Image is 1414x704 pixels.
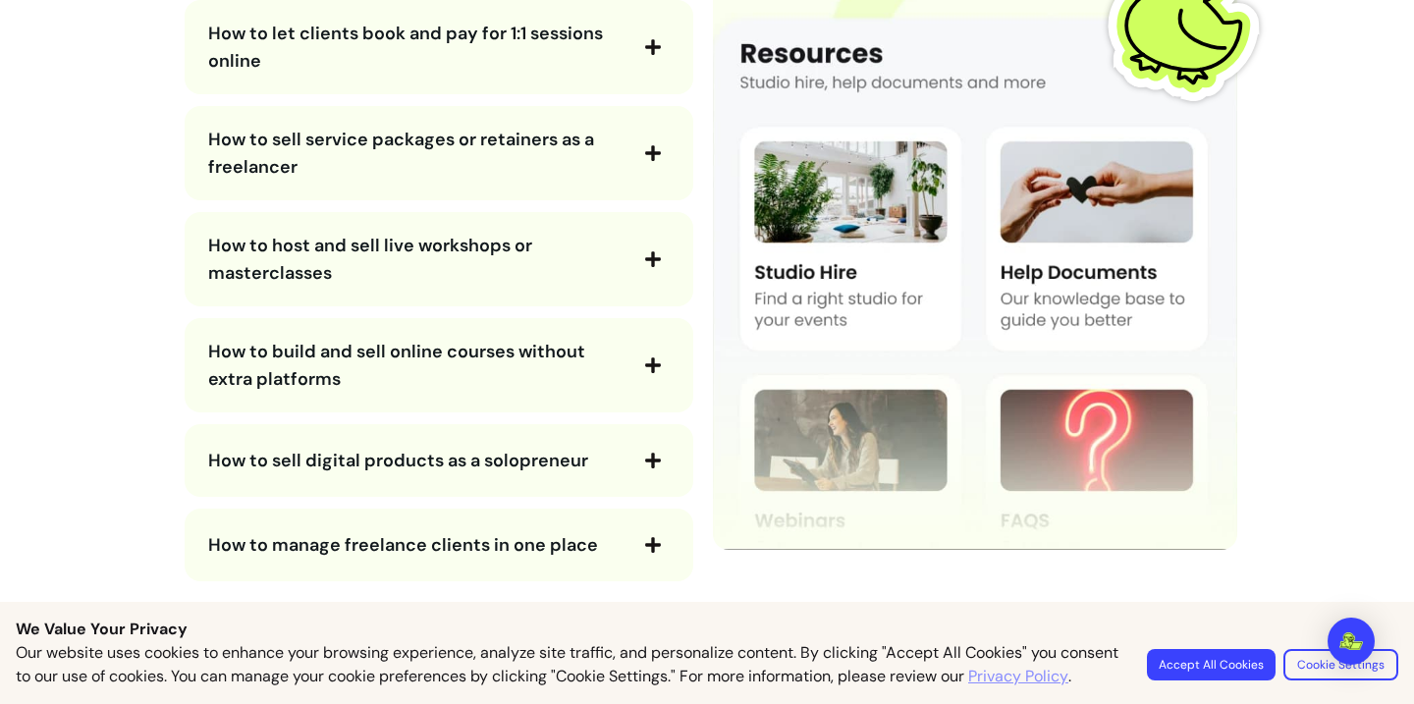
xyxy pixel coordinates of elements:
p: Our website uses cookies to enhance your browsing experience, analyze site traffic, and personali... [16,641,1123,688]
button: How to sell digital products as a solopreneur [208,444,670,477]
button: How to let clients book and pay for 1:1 sessions online [208,20,670,75]
span: How to manage freelance clients in one place [208,533,598,557]
span: How to build and sell online courses without extra platforms [208,340,585,391]
a: Privacy Policy [968,665,1068,688]
button: How to build and sell online courses without extra platforms [208,338,670,393]
span: How to sell digital products as a solopreneur [208,449,588,472]
span: How to sell service packages or retainers as a freelancer [208,128,594,179]
span: How to let clients book and pay for 1:1 sessions online [208,22,603,73]
button: Cookie Settings [1283,649,1398,680]
button: How to manage freelance clients in one place [208,528,670,562]
button: How to sell service packages or retainers as a freelancer [208,126,670,181]
button: Accept All Cookies [1147,649,1276,680]
button: How to host and sell live workshops or masterclasses [208,232,670,287]
p: We Value Your Privacy [16,618,1398,641]
div: Open Intercom Messenger [1328,618,1375,665]
span: How to host and sell live workshops or masterclasses [208,234,532,285]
